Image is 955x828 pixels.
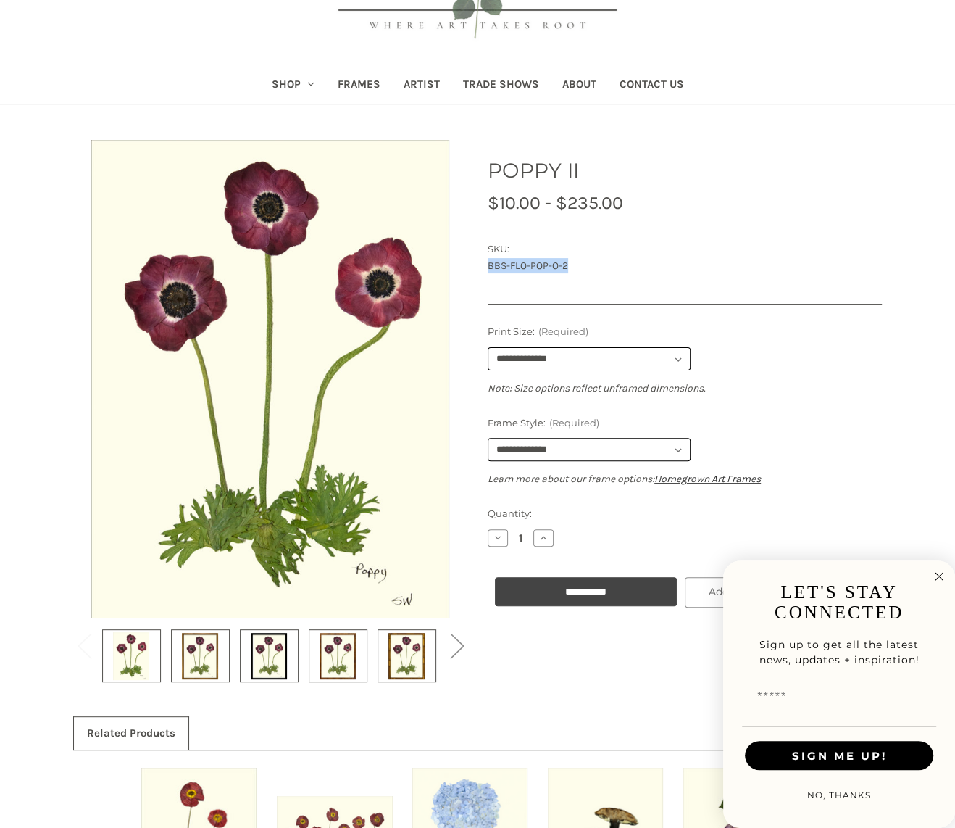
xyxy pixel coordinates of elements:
[654,473,761,485] a: Homegrown Art Frames
[442,623,471,667] button: Go to slide 2 of 2
[759,638,919,666] span: Sign up to get all the latest news, updates + inspiration!
[488,471,882,487] p: Learn more about our frame options:
[549,417,599,429] small: (Required)
[550,68,607,104] a: About
[89,140,451,618] img: Unframed
[709,585,793,598] span: Add to Wish List
[260,68,326,104] a: Shop
[488,507,882,521] label: Quantity:
[745,741,933,770] button: SIGN ME UP!
[607,68,695,104] a: Contact Us
[488,416,882,431] label: Frame Style:
[488,155,882,186] h1: POPPY II
[775,582,904,622] span: LET'S STAY CONNECTED
[930,568,948,585] button: Close dialog
[113,632,149,680] img: Unframed
[685,577,835,608] a: Add to Wish List
[450,668,463,668] span: Go to slide 2 of 2
[388,632,425,680] img: Gold Bamboo Frame
[488,242,878,257] dt: SKU:
[538,326,588,337] small: (Required)
[723,560,955,828] div: FLYOUT Form
[742,726,936,726] img: undelrine
[74,717,188,749] a: Related Products
[488,325,882,339] label: Print Size:
[182,632,218,680] img: Antique Gold Frame
[488,192,623,213] span: $10.00 - $235.00
[325,68,391,104] a: Frames
[800,781,878,810] button: NO, THANKS
[70,623,99,667] button: Go to slide 2 of 2
[745,682,933,711] input: Email
[391,68,451,104] a: Artist
[451,68,550,104] a: Trade Shows
[488,258,882,273] dd: BBS-FLO-POP-O-2
[320,632,356,680] img: Burlewood Frame
[251,632,287,680] img: Black Frame
[78,668,91,668] span: Go to slide 2 of 2
[488,381,882,396] p: Note: Size options reflect unframed dimensions.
